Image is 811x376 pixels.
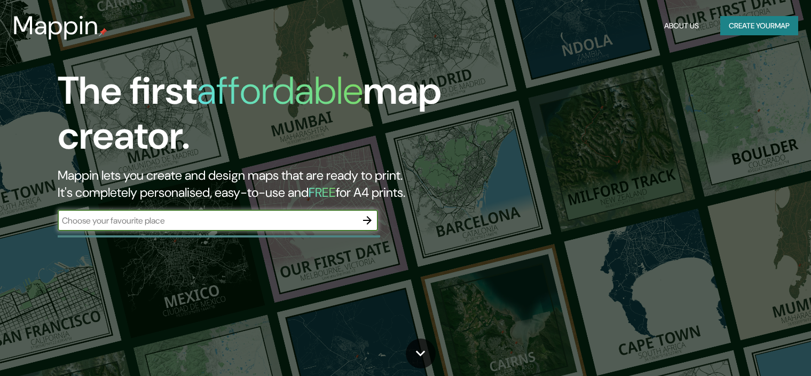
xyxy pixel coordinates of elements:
input: Choose your favourite place [58,214,357,227]
img: mappin-pin [99,28,107,36]
button: Create yourmap [720,16,798,36]
button: About Us [660,16,703,36]
h3: Mappin [13,11,99,41]
h1: The first map creator. [58,68,463,167]
h2: Mappin lets you create and design maps that are ready to print. It's completely personalised, eas... [58,167,463,201]
h1: affordable [197,66,363,116]
h5: FREE [309,184,336,201]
